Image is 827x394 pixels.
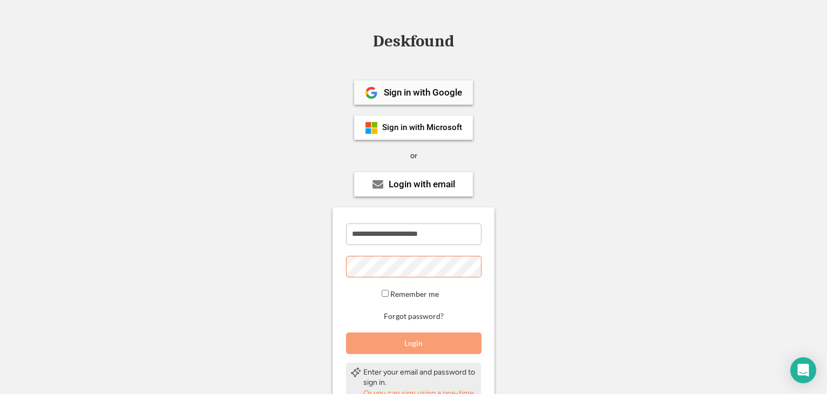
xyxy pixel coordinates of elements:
[368,33,459,50] div: Deskfound
[382,124,462,132] div: Sign in with Microsoft
[384,88,462,97] div: Sign in with Google
[382,311,445,322] button: Forgot password?
[410,151,417,161] div: or
[365,121,378,134] img: ms-symbollockup_mssymbol_19.png
[346,332,482,354] button: Login
[390,289,439,298] label: Remember me
[363,367,477,388] div: Enter your email and password to sign in.
[790,357,816,383] div: Open Intercom Messenger
[365,86,378,99] img: 1024px-Google__G__Logo.svg.png
[389,180,455,189] div: Login with email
